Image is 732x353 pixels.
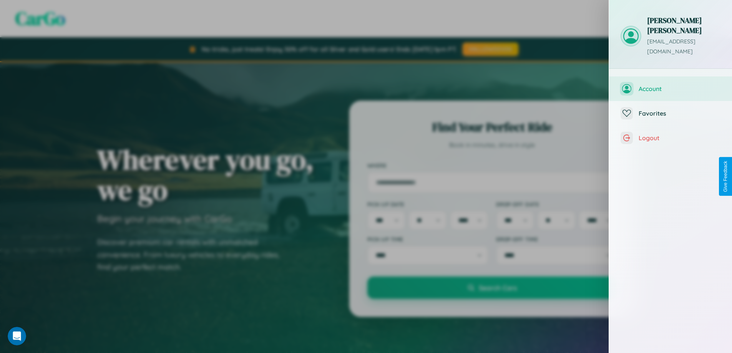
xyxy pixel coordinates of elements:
[609,76,732,101] button: Account
[639,109,720,117] span: Favorites
[609,101,732,126] button: Favorites
[647,37,720,57] p: [EMAIL_ADDRESS][DOMAIN_NAME]
[639,134,720,142] span: Logout
[647,15,720,35] h3: [PERSON_NAME] [PERSON_NAME]
[8,327,26,345] iframe: Intercom live chat
[639,85,720,93] span: Account
[723,161,728,192] div: Give Feedback
[609,126,732,150] button: Logout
